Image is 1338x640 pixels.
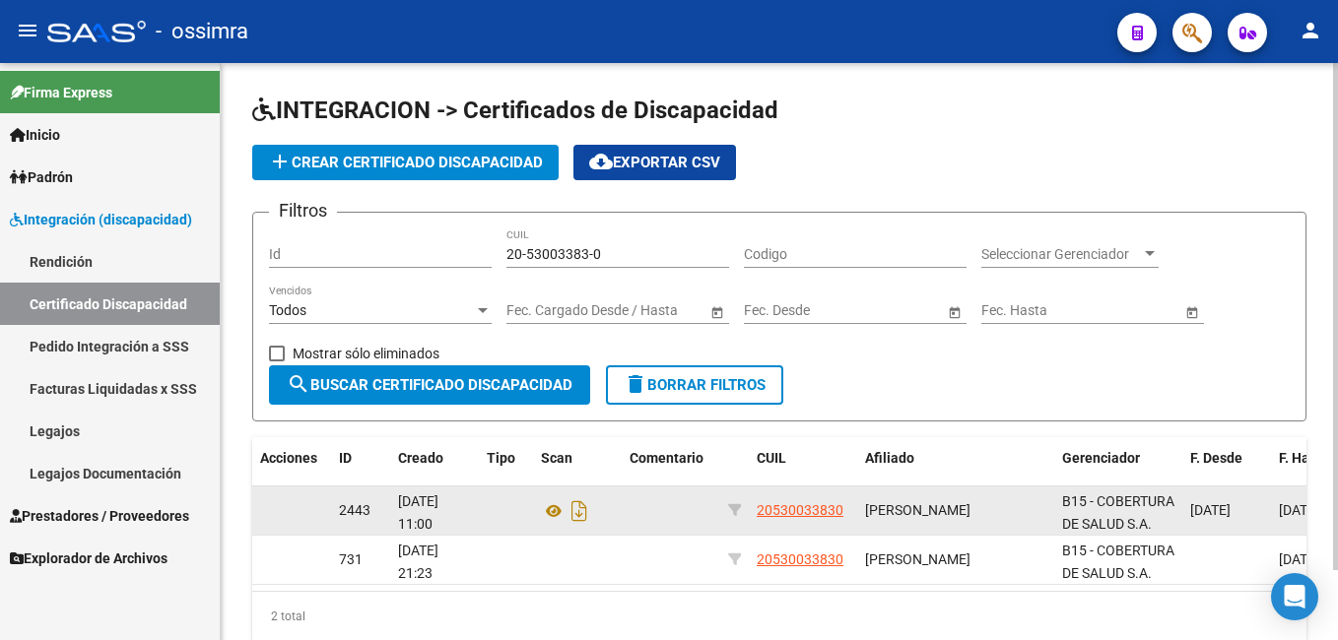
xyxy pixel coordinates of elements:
mat-icon: cloud_download [589,150,613,173]
i: Descargar documento [567,495,592,527]
input: Fecha inicio [981,302,1053,319]
span: CUIL [757,450,786,466]
span: Borrar Filtros [624,376,766,394]
datatable-header-cell: CUIL [749,437,857,480]
mat-icon: delete [624,372,647,396]
span: Exportar CSV [589,154,720,171]
span: Buscar Certificado Discapacidad [287,376,572,394]
span: - ossimra [156,10,248,53]
span: 20530033830 [757,551,843,567]
mat-icon: person [1299,19,1322,42]
mat-icon: search [287,372,310,396]
span: INTEGRACION -> Certificados de Discapacidad [252,96,778,124]
div: Open Intercom Messenger [1271,573,1318,620]
datatable-header-cell: Afiliado [857,437,1054,480]
span: [DATE] 21:23 [398,543,438,581]
span: 20530033830 [757,502,843,518]
span: Todos [269,302,306,318]
span: Scan [541,450,572,466]
datatable-header-cell: F. Desde [1182,437,1271,480]
span: [DATE] [1279,551,1319,567]
button: Open calendar [1181,301,1202,322]
button: Exportar CSV [573,145,736,180]
datatable-header-cell: Tipo [479,437,533,480]
span: 731 [339,551,363,567]
span: Creado [398,450,443,466]
span: [DATE] [1190,502,1231,518]
span: Mostrar sólo eliminados [293,342,439,365]
datatable-header-cell: Comentario [622,437,720,480]
datatable-header-cell: Gerenciador [1054,437,1182,480]
span: Seleccionar Gerenciador [981,246,1141,263]
span: 2443 [339,502,370,518]
span: B15 - COBERTURA DE SALUD S.A. [1062,493,1174,532]
input: Fecha fin [595,302,692,319]
button: Buscar Certificado Discapacidad [269,365,590,405]
input: Fecha inicio [506,302,578,319]
span: Explorador de Archivos [10,547,167,569]
button: Borrar Filtros [606,365,783,405]
datatable-header-cell: Acciones [252,437,331,480]
mat-icon: menu [16,19,39,42]
span: Crear Certificado Discapacidad [268,154,543,171]
input: Fecha fin [1070,302,1167,319]
input: Fecha fin [833,302,929,319]
span: ID [339,450,352,466]
span: Afiliado [865,450,914,466]
span: Prestadores / Proveedores [10,505,189,527]
span: B15 - COBERTURA DE SALUD S.A. [1062,543,1174,581]
span: [DATE] [1279,502,1319,518]
span: [PERSON_NAME] [865,502,970,518]
datatable-header-cell: Creado [390,437,479,480]
span: Inicio [10,124,60,146]
span: Tipo [487,450,515,466]
span: [PERSON_NAME] [865,551,970,567]
span: Firma Express [10,82,112,103]
button: Crear Certificado Discapacidad [252,145,559,180]
button: Open calendar [944,301,965,322]
input: Fecha inicio [744,302,816,319]
span: [DATE] 11:00 [398,493,438,532]
span: Padrón [10,166,73,188]
button: Open calendar [706,301,727,322]
span: Acciones [260,450,317,466]
span: F. Hasta [1279,450,1329,466]
h3: Filtros [269,197,337,224]
mat-icon: add [268,150,292,173]
span: Comentario [630,450,703,466]
span: F. Desde [1190,450,1242,466]
span: Gerenciador [1062,450,1140,466]
datatable-header-cell: Scan [533,437,622,480]
datatable-header-cell: ID [331,437,390,480]
span: Integración (discapacidad) [10,209,192,230]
